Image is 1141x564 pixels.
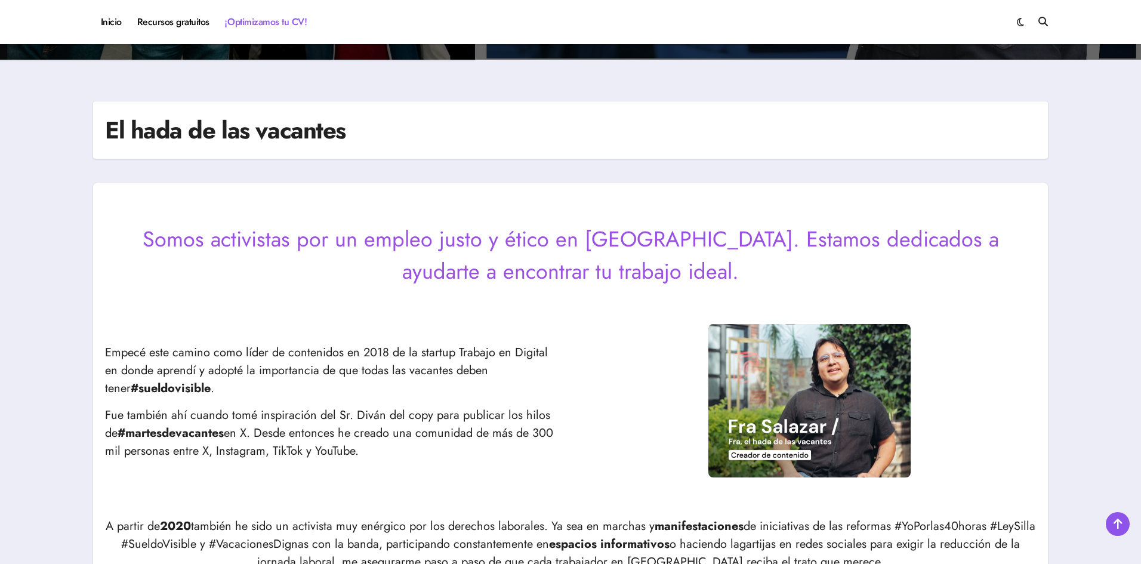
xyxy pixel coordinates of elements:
strong: 2020 [160,517,191,535]
strong: #sueldovisible [131,380,211,397]
strong: #martesdevacantes [118,424,224,442]
a: Recursos gratuitos [129,6,217,38]
p: Somos activistas por un empleo justo y ético en [GEOGRAPHIC_DATA]. Estamos dedicados a ayudarte a... [105,223,1036,287]
strong: espacios informativos [549,535,670,553]
strong: manifestaciones [655,517,744,535]
img: Fra siendo entrevistado en Change.org [708,324,911,477]
a: Inicio [93,6,129,38]
a: ¡Optimizamos tu CV! [217,6,314,38]
h1: El hada de las vacantes [105,113,346,147]
p: Fue también ahí cuando tomé inspiración del Sr. Diván del copy para publicar los hilos de en X. D... [105,406,559,460]
p: Empecé este camino como líder de contenidos en 2018 de la startup Trabajo en Digital en donde apr... [105,344,559,397]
